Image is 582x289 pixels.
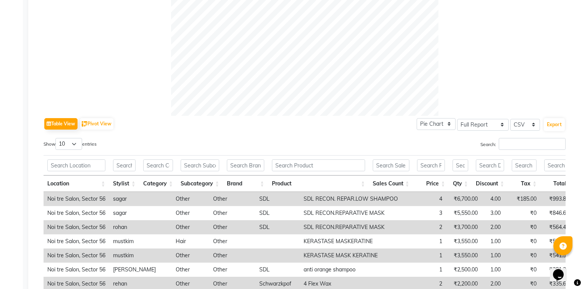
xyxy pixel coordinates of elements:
[504,248,540,263] td: ₹0
[402,220,446,234] td: 2
[550,258,574,281] iframe: chat widget
[209,234,255,248] td: Other
[272,159,365,171] input: Search Product
[300,248,402,263] td: KERASTASE MASK KERATINE
[482,263,504,277] td: 1.00
[504,192,540,206] td: ₹185.00
[47,159,105,171] input: Search Location
[44,118,78,130] button: Table View
[540,248,573,263] td: ₹541.53
[300,206,402,220] td: SDL RECON.REPARATIVE MASK
[402,234,446,248] td: 1
[109,175,139,192] th: Stylist: activate to sort column ascending
[373,159,409,171] input: Search Sales Count
[181,159,219,171] input: Search Subcategory
[172,234,209,248] td: Hair
[209,263,255,277] td: Other
[453,159,468,171] input: Search Qty
[172,220,209,234] td: Other
[482,206,504,220] td: 3.00
[177,175,223,192] th: Subcategory: activate to sort column ascending
[255,192,300,206] td: SDL
[540,220,573,234] td: ₹564.40
[255,263,300,277] td: SDL
[402,263,446,277] td: 1
[143,159,173,171] input: Search Category
[472,175,508,192] th: Discount: activate to sort column ascending
[480,138,566,150] label: Search:
[369,175,413,192] th: Sales Count: activate to sort column ascending
[109,263,172,277] td: [PERSON_NAME]
[44,138,97,150] label: Show entries
[44,220,109,234] td: Noi tre Salon, Sector 56
[446,220,482,234] td: ₹3,700.00
[402,206,446,220] td: 3
[540,175,576,192] th: Total: activate to sort column ascending
[209,206,255,220] td: Other
[80,118,113,130] button: Pivot View
[504,263,540,277] td: ₹0
[172,206,209,220] td: Other
[227,159,264,171] input: Search Brand
[300,220,402,234] td: SDL RECON.REPARATIVE MASK
[172,192,209,206] td: Other
[300,234,402,248] td: KERASTASE MASKERATINE
[44,206,109,220] td: Noi tre Salon, Sector 56
[82,121,87,127] img: pivot.png
[482,220,504,234] td: 2.00
[109,192,172,206] td: sagar
[139,175,177,192] th: Category: activate to sort column ascending
[109,206,172,220] td: sagar
[300,192,402,206] td: SDL RECON. REPAR.LOW SHAMPOO
[504,234,540,248] td: ₹0
[209,192,255,206] td: Other
[44,192,109,206] td: Noi tre Salon, Sector 56
[209,220,255,234] td: Other
[512,159,537,171] input: Search Tax
[499,138,566,150] input: Search:
[540,263,573,277] td: ₹381.36
[482,192,504,206] td: 4.00
[540,234,573,248] td: ₹541.53
[300,263,402,277] td: anti orange shampoo
[109,248,172,263] td: mustkim
[44,248,109,263] td: Noi tre Salon, Sector 56
[540,206,573,220] td: ₹846.60
[540,192,573,206] td: ₹993.80
[268,175,369,192] th: Product: activate to sort column ascending
[504,220,540,234] td: ₹0
[255,206,300,220] td: SDL
[44,263,109,277] td: Noi tre Salon, Sector 56
[544,118,565,131] button: Export
[402,192,446,206] td: 4
[223,175,268,192] th: Brand: activate to sort column ascending
[446,248,482,263] td: ₹3,550.00
[446,234,482,248] td: ₹3,550.00
[449,175,472,192] th: Qty: activate to sort column ascending
[402,248,446,263] td: 1
[413,175,449,192] th: Price: activate to sort column ascending
[172,248,209,263] td: Other
[417,159,445,171] input: Search Price
[172,263,209,277] td: Other
[109,220,172,234] td: rohan
[446,192,482,206] td: ₹6,700.00
[255,220,300,234] td: SDL
[482,234,504,248] td: 1.00
[113,159,136,171] input: Search Stylist
[55,138,82,150] select: Showentries
[446,263,482,277] td: ₹2,500.00
[446,206,482,220] td: ₹5,550.00
[109,234,172,248] td: mustkim
[482,248,504,263] td: 1.00
[504,206,540,220] td: ₹0
[44,175,109,192] th: Location: activate to sort column ascending
[209,248,255,263] td: Other
[508,175,540,192] th: Tax: activate to sort column ascending
[44,234,109,248] td: Noi tre Salon, Sector 56
[476,159,504,171] input: Search Discount
[544,159,572,171] input: Search Total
